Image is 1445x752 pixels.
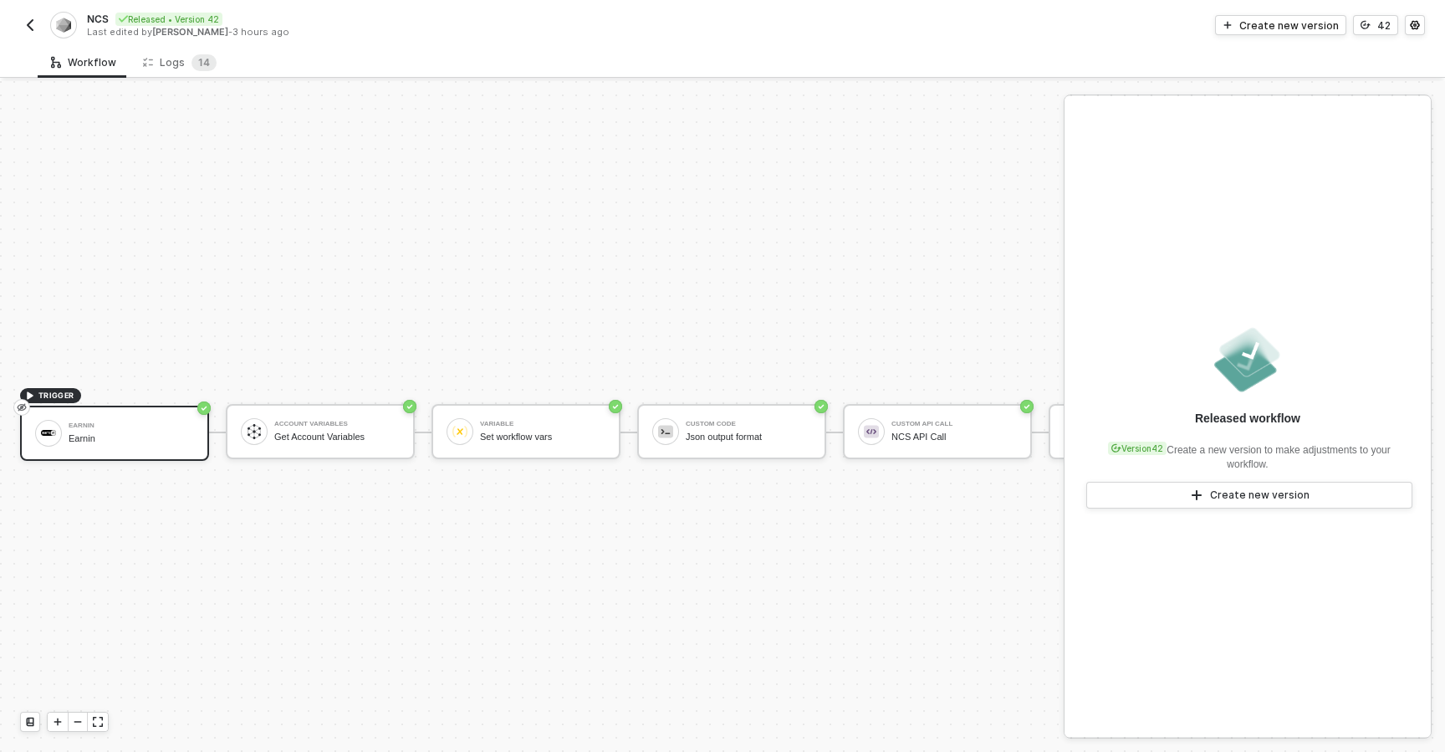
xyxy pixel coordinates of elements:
[191,54,217,71] sup: 14
[1108,442,1167,455] div: Version 42
[1085,433,1411,472] div: Create a new version to make adjustments to your workflow.
[56,18,70,33] img: integration-icon
[1239,18,1339,33] div: Create new version
[658,424,673,439] img: icon
[686,421,811,427] div: Custom Code
[1361,20,1371,30] span: icon-versioning
[1211,323,1284,396] img: released.png
[1111,443,1121,453] span: icon-versioning
[274,421,400,427] div: Account Variables
[197,402,211,415] span: icon-success-page
[814,400,828,413] span: icon-success-page
[274,432,400,443] div: Get Account Variables
[1210,489,1310,502] div: Create new version
[17,401,27,414] span: eye-invisible
[69,433,194,444] div: Earnin
[41,430,56,436] img: icon
[891,432,1017,443] div: NCS API Call
[93,717,103,727] span: icon-expand
[152,26,228,38] span: [PERSON_NAME]
[1223,20,1233,30] span: icon-play
[73,717,83,727] span: icon-minus
[51,56,116,69] div: Workflow
[1190,489,1203,502] span: icon-play
[1215,15,1346,35] button: Create new version
[69,422,194,429] div: Earnin
[864,424,879,439] img: icon
[480,432,605,443] div: Set workflow vars
[38,389,74,402] span: TRIGGER
[198,56,203,69] span: 1
[1195,410,1300,427] div: Released workflow
[20,15,40,35] button: back
[1086,482,1412,509] button: Create new version
[891,421,1017,427] div: Custom API Call
[25,391,35,401] span: icon-play
[1410,20,1420,30] span: icon-settings
[686,432,811,443] div: Json output format
[115,13,222,26] div: Released • Version 42
[87,26,721,38] div: Last edited by - 3 hours ago
[1353,15,1398,35] button: 42
[247,424,262,439] img: icon
[403,400,416,413] span: icon-success-page
[609,400,622,413] span: icon-success-page
[1377,18,1391,33] div: 42
[87,12,109,26] span: NCS
[480,421,605,427] div: Variable
[452,424,467,439] img: icon
[143,54,217,71] div: Logs
[1020,400,1034,413] span: icon-success-page
[203,56,210,69] span: 4
[53,717,63,727] span: icon-play
[23,18,37,32] img: back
